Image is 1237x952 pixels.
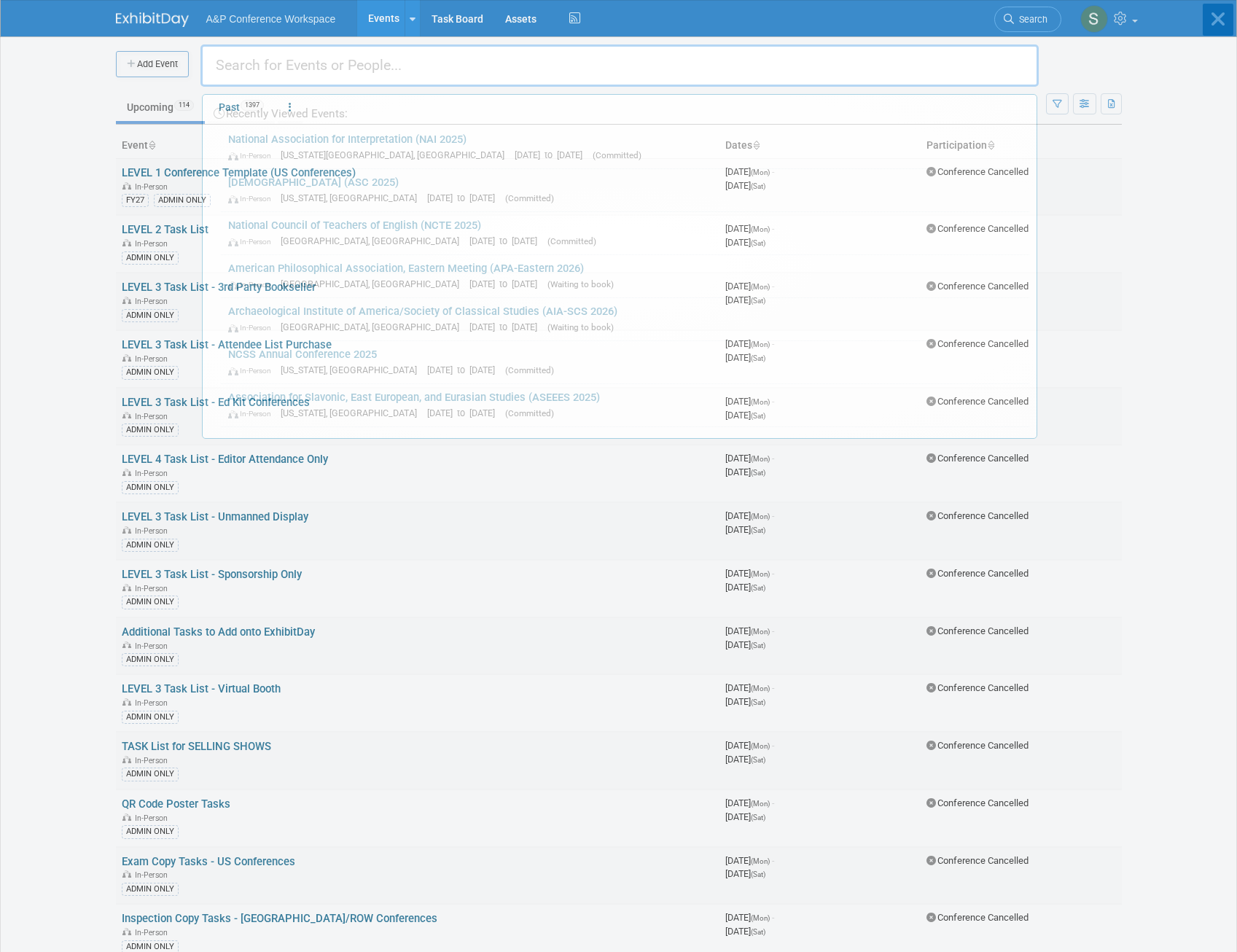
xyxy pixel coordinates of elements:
[200,44,1039,87] input: Search for Events or People...
[281,235,467,246] span: [GEOGRAPHIC_DATA], [GEOGRAPHIC_DATA]
[469,235,545,246] span: [DATE] to [DATE]
[228,323,278,332] span: In-Person
[427,364,502,375] span: [DATE] to [DATE]
[221,212,1029,254] a: National Council of Teachers of English (NCTE 2025) In-Person [GEOGRAPHIC_DATA], [GEOGRAPHIC_DATA...
[281,278,467,289] span: [GEOGRAPHIC_DATA], [GEOGRAPHIC_DATA]
[547,236,596,246] span: (Committed)
[505,193,554,203] span: (Committed)
[228,194,278,203] span: In-Person
[228,151,278,160] span: In-Person
[221,255,1029,297] a: American Philosophical Association, Eastern Meeting (APA-Eastern 2026) In-Person [GEOGRAPHIC_DATA...
[427,192,502,203] span: [DATE] to [DATE]
[427,407,502,418] span: [DATE] to [DATE]
[221,341,1029,383] a: NCSS Annual Conference 2025 In-Person [US_STATE], [GEOGRAPHIC_DATA] [DATE] to [DATE] (Committed)
[281,192,424,203] span: [US_STATE], [GEOGRAPHIC_DATA]
[228,409,278,418] span: In-Person
[281,407,424,418] span: [US_STATE], [GEOGRAPHIC_DATA]
[221,126,1029,168] a: National Association for Interpretation (NAI 2025) In-Person [US_STATE][GEOGRAPHIC_DATA], [GEOGRA...
[221,384,1029,426] a: Association for Slavonic, East European, and Eurasian Studies (ASEEES 2025) In-Person [US_STATE],...
[228,237,278,246] span: In-Person
[547,279,614,289] span: (Waiting to book)
[547,322,614,332] span: (Waiting to book)
[221,169,1029,211] a: [DEMOGRAPHIC_DATA] (ASC 2025) In-Person [US_STATE], [GEOGRAPHIC_DATA] [DATE] to [DATE] (Committed)
[281,149,512,160] span: [US_STATE][GEOGRAPHIC_DATA], [GEOGRAPHIC_DATA]
[515,149,590,160] span: [DATE] to [DATE]
[593,150,641,160] span: (Committed)
[228,280,278,289] span: In-Person
[210,95,1029,126] div: Recently Viewed Events:
[228,366,278,375] span: In-Person
[469,278,545,289] span: [DATE] to [DATE]
[505,365,554,375] span: (Committed)
[281,321,467,332] span: [GEOGRAPHIC_DATA], [GEOGRAPHIC_DATA]
[469,321,545,332] span: [DATE] to [DATE]
[505,408,554,418] span: (Committed)
[281,364,424,375] span: [US_STATE], [GEOGRAPHIC_DATA]
[221,298,1029,340] a: Archaeological Institute of America/Society of Classical Studies (AIA-SCS 2026) In-Person [GEOGRA...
